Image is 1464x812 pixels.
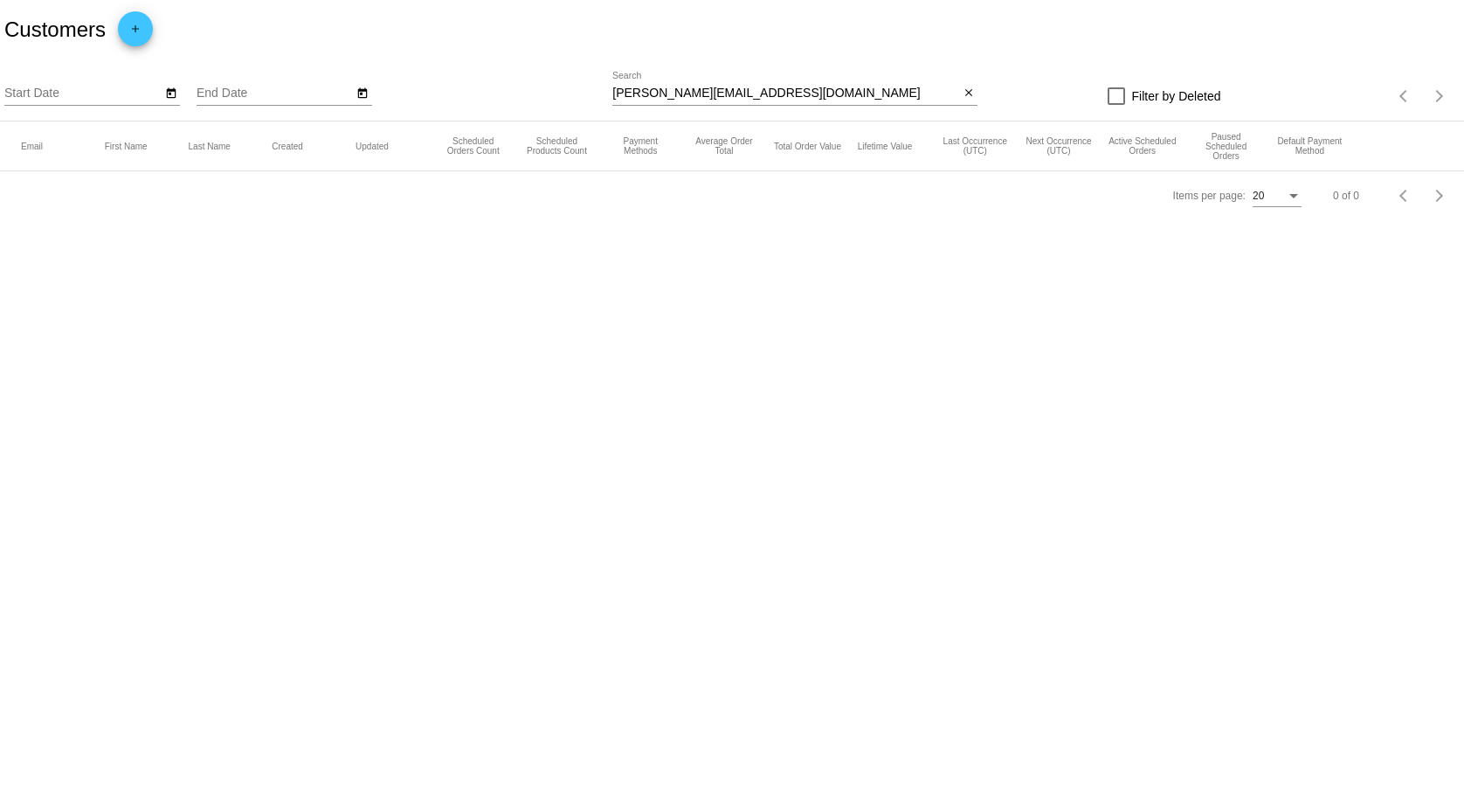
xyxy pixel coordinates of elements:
button: Change sorting for TotalScheduledOrderValue [774,141,841,151]
span: 20 [1253,190,1264,202]
mat-icon: close [963,87,975,101]
button: Change sorting for PausedScheduledOrdersCount [1192,132,1260,161]
button: Change sorting for ActiveScheduledOrdersCount [1108,136,1177,156]
button: Change sorting for UpdatedUtc [356,141,389,151]
button: Change sorting for AverageScheduledOrderTotal [690,136,758,156]
button: Change sorting for TotalScheduledOrdersCount [439,136,508,156]
h2: Customers [4,17,106,42]
mat-select: Items per page: [1253,191,1302,203]
div: Items per page: [1173,190,1246,202]
button: Change sorting for LastName [189,141,231,151]
button: Open calendar [354,83,372,101]
button: Change sorting for PaymentMethodsCount [606,136,674,156]
button: Change sorting for DefaultPaymentMethod [1275,136,1343,156]
button: Previous page [1387,178,1422,213]
input: End Date [197,87,354,101]
button: Change sorting for LastScheduledOrderOccurrenceUtc [941,136,1009,156]
button: Change sorting for TotalProductsScheduledCount [523,136,591,156]
button: Change sorting for NextScheduledOrderOccurrenceUtc [1025,136,1093,156]
div: 0 of 0 [1333,190,1359,202]
input: Start Date [4,87,162,101]
mat-icon: add [125,23,146,44]
span: Filter by Deleted [1132,86,1221,107]
button: Change sorting for FirstName [105,141,148,151]
button: Clear [959,85,977,103]
button: Next page [1422,79,1457,114]
button: Open calendar [162,83,180,101]
input: Search [612,87,959,101]
button: Previous page [1387,79,1422,114]
button: Change sorting for ScheduledOrderLTV [858,141,913,151]
button: Next page [1422,178,1457,213]
button: Change sorting for Email [21,141,43,151]
button: Change sorting for CreatedUtc [272,141,303,151]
